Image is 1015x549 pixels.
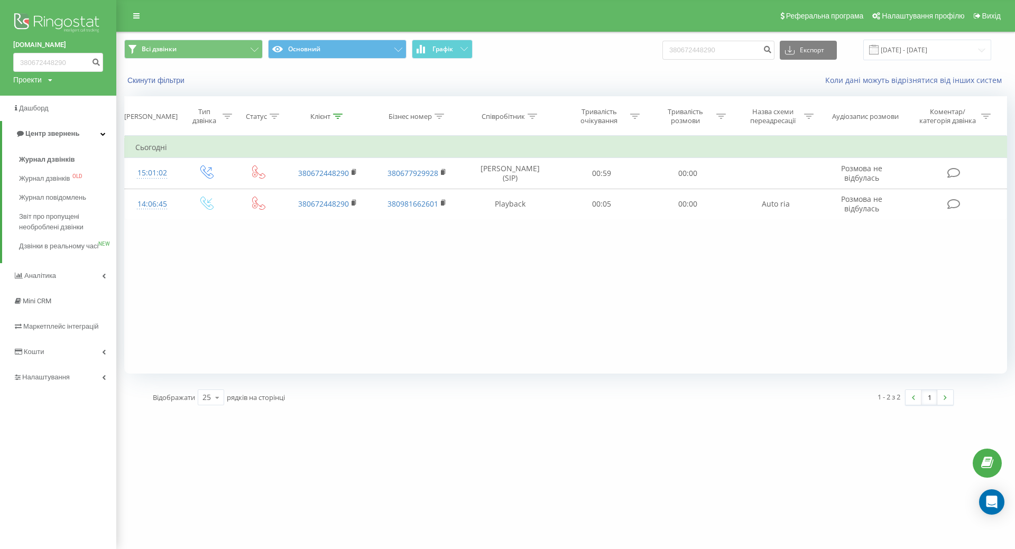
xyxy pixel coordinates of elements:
div: Коментар/категорія дзвінка [917,107,979,125]
span: Центр звернень [25,129,79,137]
div: Статус [246,112,267,121]
span: Налаштування профілю [882,12,964,20]
span: Вихід [982,12,1001,20]
div: Бізнес номер [389,112,432,121]
div: [PERSON_NAME] [124,112,178,121]
div: Тривалість розмови [657,107,714,125]
div: Співробітник [482,112,525,121]
td: 00:00 [645,158,731,189]
a: Коли дані можуть відрізнятися вiд інших систем [825,75,1007,85]
button: Всі дзвінки [124,40,263,59]
a: 380672448290 [298,168,349,178]
button: Графік [412,40,473,59]
a: Журнал повідомлень [19,188,116,207]
input: Пошук за номером [662,41,774,60]
span: Всі дзвінки [142,45,177,53]
a: Дзвінки в реальному часіNEW [19,237,116,256]
span: Розмова не відбулась [841,163,882,183]
div: 15:01:02 [135,163,169,183]
span: Журнал дзвінків [19,173,70,184]
a: Звіт про пропущені необроблені дзвінки [19,207,116,237]
span: Розмова не відбулась [841,194,882,213]
button: Скинути фільтри [124,76,190,85]
div: Тип дзвінка [189,107,220,125]
span: Журнал дзвінків [19,154,75,165]
span: Mini CRM [23,297,51,305]
a: 380677929928 [387,168,438,178]
div: Аудіозапис розмови [832,112,899,121]
div: Проекти [13,75,42,85]
a: Центр звернень [2,121,116,146]
span: Звіт про пропущені необроблені дзвінки [19,211,111,232]
span: Налаштування [22,373,70,381]
span: Графік [432,45,453,53]
td: 00:05 [559,189,645,219]
div: Клієнт [310,112,330,121]
span: рядків на сторінці [227,393,285,402]
img: Ringostat logo [13,11,103,37]
span: Реферальна програма [786,12,864,20]
div: Назва схеми переадресації [745,107,801,125]
div: 14:06:45 [135,194,169,215]
a: Журнал дзвінківOLD [19,169,116,188]
a: Журнал дзвінків [19,150,116,169]
span: Дашборд [19,104,49,112]
td: 00:00 [645,189,731,219]
td: Сьогодні [125,137,1007,158]
span: Кошти [24,348,44,356]
div: 1 - 2 з 2 [878,392,900,402]
input: Пошук за номером [13,53,103,72]
span: Маркетплейс інтеграцій [23,322,99,330]
span: Журнал повідомлень [19,192,86,203]
a: 380981662601 [387,199,438,209]
a: 380672448290 [298,199,349,209]
td: 00:59 [559,158,645,189]
button: Експорт [780,41,837,60]
span: Відображати [153,393,195,402]
div: Тривалість очікування [571,107,628,125]
span: Аналiтика [24,272,56,280]
td: [PERSON_NAME] (SIP) [462,158,558,189]
button: Основний [268,40,407,59]
a: [DOMAIN_NAME] [13,40,103,50]
div: 25 [202,392,211,403]
a: 1 [921,390,937,405]
td: Auto ria [731,189,820,219]
td: Playback [462,189,558,219]
span: Дзвінки в реальному часі [19,241,98,252]
div: Open Intercom Messenger [979,489,1004,515]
